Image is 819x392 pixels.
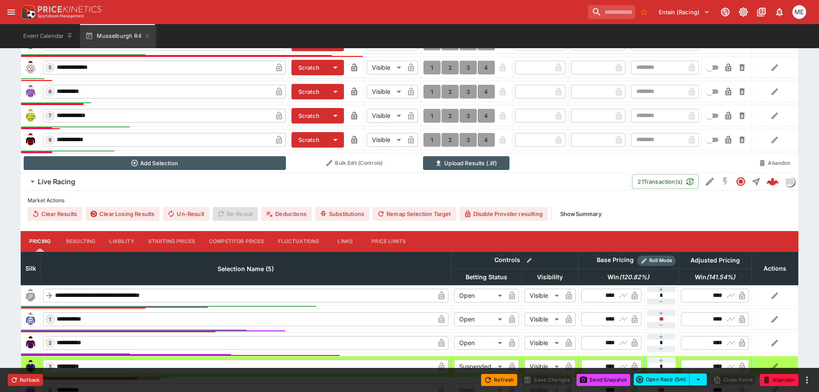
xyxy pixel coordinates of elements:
button: Substitutions [315,207,369,221]
img: runner 3 [24,360,37,373]
span: 6 [47,89,53,95]
button: 2 [442,109,459,123]
button: 1 [423,109,441,123]
button: Un-Result [163,207,209,221]
img: runner 1 [24,312,37,326]
span: 2 [47,340,53,346]
span: Mark an event as closed and abandoned. [760,375,798,383]
div: Visible [525,360,562,373]
button: 1 [423,133,441,147]
button: Liability [102,231,141,252]
button: Edit Detail [702,174,718,189]
img: blank-silk.png [24,289,37,302]
th: Silk [21,252,40,285]
img: runner 8 [24,133,37,147]
span: Win(120.82%) [598,272,659,282]
span: Roll Mode [646,257,676,264]
button: SGM Disabled [718,174,733,189]
h6: Live Racing [38,177,75,186]
div: Suspended [454,360,505,373]
button: Notifications [772,4,787,20]
div: Open [454,336,505,350]
button: Deductions [261,207,312,221]
button: Remap Selection Target [373,207,456,221]
button: Add Selection [24,156,286,170]
img: runner 6 [24,85,37,99]
span: Win(141.54%) [685,272,745,282]
button: Competitor Prices [202,231,271,252]
em: ( 141.54 %) [706,272,735,282]
div: Open [454,312,505,326]
div: Visible [367,61,404,74]
button: Open Race (5m) [634,373,690,386]
img: runner 2 [24,336,37,350]
button: Bulk edit [524,255,535,266]
button: Fluctuations [271,231,326,252]
button: Live Racing [21,173,632,190]
button: 4 [478,133,495,147]
button: Toggle light/dark mode [736,4,751,20]
button: 4 [478,85,495,99]
div: Visible [525,336,562,350]
button: Matt Easter [790,3,809,22]
div: Visible [367,85,404,99]
img: PriceKinetics [38,6,101,12]
button: Links [326,231,365,252]
div: Visible [367,133,404,147]
button: Musselburgh R4 [80,24,156,48]
button: open drawer [3,4,19,20]
button: Starting Prices [141,231,202,252]
button: Documentation [754,4,769,20]
button: 3 [460,133,477,147]
button: 2 [442,85,459,99]
div: 1d887a5a-4c67-40dd-8f78-bb45216a05bd [767,176,779,188]
button: Abandon [760,374,798,386]
label: Market Actions [28,194,791,207]
button: Disable Provider resulting [460,207,548,221]
span: 1 [47,316,53,322]
div: Visible [525,312,562,326]
button: Abandon [754,156,795,170]
div: Show/hide Price Roll mode configuration. [637,256,676,266]
button: No Bookmarks [637,5,651,19]
img: logo-cerberus--red.svg [767,176,779,188]
div: Visible [525,289,562,302]
button: Refresh [481,374,517,386]
button: Clear Losing Results [86,207,160,221]
em: ( 120.82 %) [619,272,649,282]
img: runner 7 [24,109,37,123]
button: Upload Results (.lif) [423,156,509,170]
button: Rollback [8,374,43,386]
img: PriceKinetics Logo [19,3,36,21]
span: 7 [47,113,53,119]
img: Sportsbook Management [38,14,84,18]
th: Actions [752,252,798,285]
div: split button [634,373,707,386]
img: runner 5 [24,61,37,74]
button: more [802,375,812,385]
span: 3 [47,364,53,370]
button: 4 [478,61,495,74]
button: Scratch [291,108,327,123]
button: 1 [423,85,441,99]
div: Visible [367,109,404,123]
button: Resulting [59,231,102,252]
button: 21Transaction(s) [632,174,699,189]
button: 4 [478,109,495,123]
button: 3 [460,109,477,123]
th: Controls [451,252,578,269]
span: Selection Name (5) [208,264,283,274]
button: 1 [423,61,441,74]
button: Straight [748,174,764,189]
input: search [588,5,635,19]
button: Connected to PK [718,4,733,20]
a: 1d887a5a-4c67-40dd-8f78-bb45216a05bd [764,173,781,190]
button: Event Calendar [18,24,78,48]
div: Open [454,289,505,302]
span: 8 [47,137,53,143]
button: 2 [442,61,459,74]
button: Bulk Edit (Controls) [291,156,418,170]
button: Clear Results [28,207,82,221]
button: select merge strategy [690,373,707,386]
